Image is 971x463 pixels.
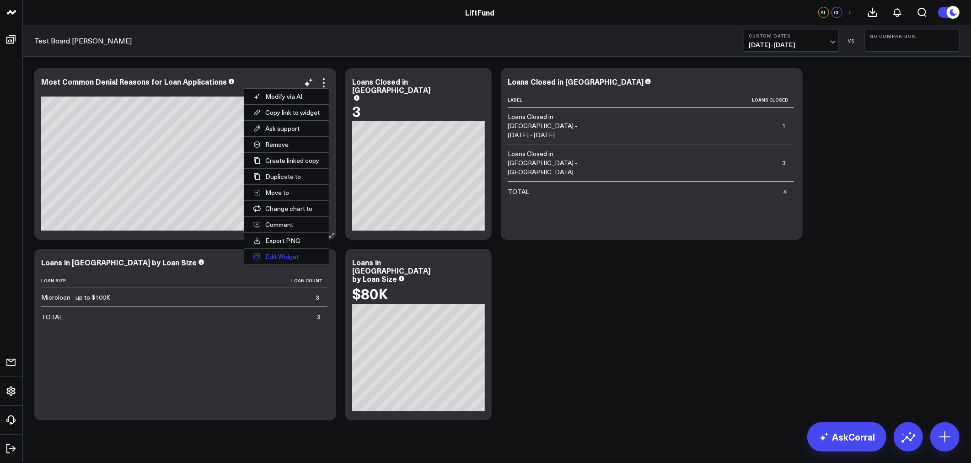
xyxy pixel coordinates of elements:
[244,137,329,152] button: Remove
[244,217,329,232] button: Comment
[244,233,329,248] button: Export PNG
[508,76,644,86] div: Loans Closed in [GEOGRAPHIC_DATA]
[244,121,329,136] button: Ask support
[744,30,839,52] button: Custom Dates[DATE]-[DATE]
[41,257,197,267] div: Loans in [GEOGRAPHIC_DATA] by Loan Size
[244,89,329,104] button: Modify via AI
[782,121,786,130] div: 1
[244,185,329,200] button: Move to
[244,249,329,264] button: Edit Widget
[832,7,842,18] div: CL
[352,257,430,284] div: Loans in [GEOGRAPHIC_DATA] by Loan Size
[869,33,955,39] b: No Comparison
[508,92,599,108] th: Label
[316,293,319,302] div: 3
[749,41,834,48] span: [DATE] - [DATE]
[749,33,834,38] b: Custom Dates
[845,7,856,18] button: +
[807,422,886,452] a: AskCorral
[508,112,591,140] div: Loans Closed in [GEOGRAPHIC_DATA] - [DATE] - [DATE]
[599,92,794,108] th: Loans Closed
[41,273,133,288] th: Loan Size
[244,105,329,120] button: Copy link to widget
[317,312,321,322] div: 3
[244,153,329,168] button: Create linked copy
[352,285,388,301] div: $80K
[244,201,329,216] button: Change chart to
[818,7,829,18] div: AL
[783,187,787,196] div: 4
[41,76,227,86] div: Most Common Denial Reasons for Loan Applications
[352,76,430,95] div: Loans Closed in [GEOGRAPHIC_DATA]
[133,273,327,288] th: Loan Count
[782,158,786,167] div: 3
[508,187,529,196] div: TOTAL
[34,36,132,46] a: Test Board [PERSON_NAME]
[41,293,110,302] div: Microloan - up to $100K
[352,102,361,119] div: 3
[244,169,329,184] button: Duplicate to
[864,30,960,52] button: No Comparison
[465,7,494,17] a: LiftFund
[848,9,853,16] span: +
[41,312,63,322] div: TOTAL
[508,149,591,177] div: Loans Closed in [GEOGRAPHIC_DATA] - [GEOGRAPHIC_DATA]
[843,38,860,43] div: VS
